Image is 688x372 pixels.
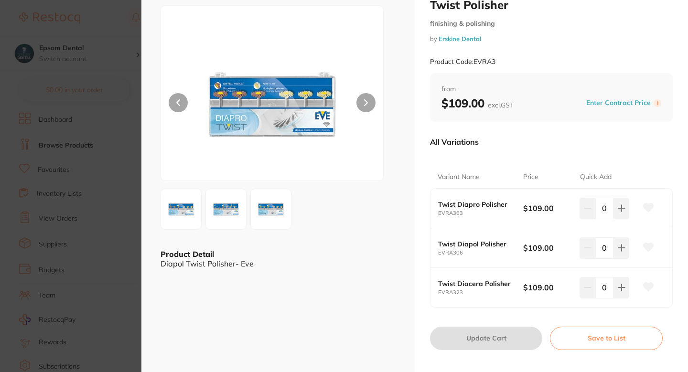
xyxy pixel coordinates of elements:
div: Diapol Twist Polisher- Eve [161,259,396,268]
button: Enter Contract Price [583,98,654,107]
span: from [441,85,661,94]
b: $109.00 [523,243,574,253]
b: $109.00 [523,282,574,293]
button: Save to List [550,327,663,350]
b: Twist Diapol Polisher [438,240,515,248]
small: EVRA323 [438,289,523,296]
a: Erskine Dental [439,35,481,43]
button: Update Cart [430,327,542,350]
img: cGc [164,192,198,226]
b: $109.00 [441,96,514,110]
small: by [430,35,673,43]
p: Price [523,172,538,182]
b: Product Detail [161,249,214,259]
p: Quick Add [580,172,612,182]
small: Product Code: EVRA3 [430,58,495,66]
b: Twist Diapro Polisher [438,201,515,208]
small: finishing & polishing [430,20,673,28]
b: $109.00 [523,203,574,213]
b: Twist Diacera Polisher [438,280,515,287]
p: All Variations [430,137,479,147]
img: cGc [205,30,339,181]
p: Variant Name [438,172,480,182]
label: i [654,99,661,107]
img: cGc [254,192,288,226]
span: excl. GST [488,101,514,109]
small: EVRA306 [438,250,523,256]
img: cGc [209,192,243,226]
small: EVRA363 [438,210,523,216]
